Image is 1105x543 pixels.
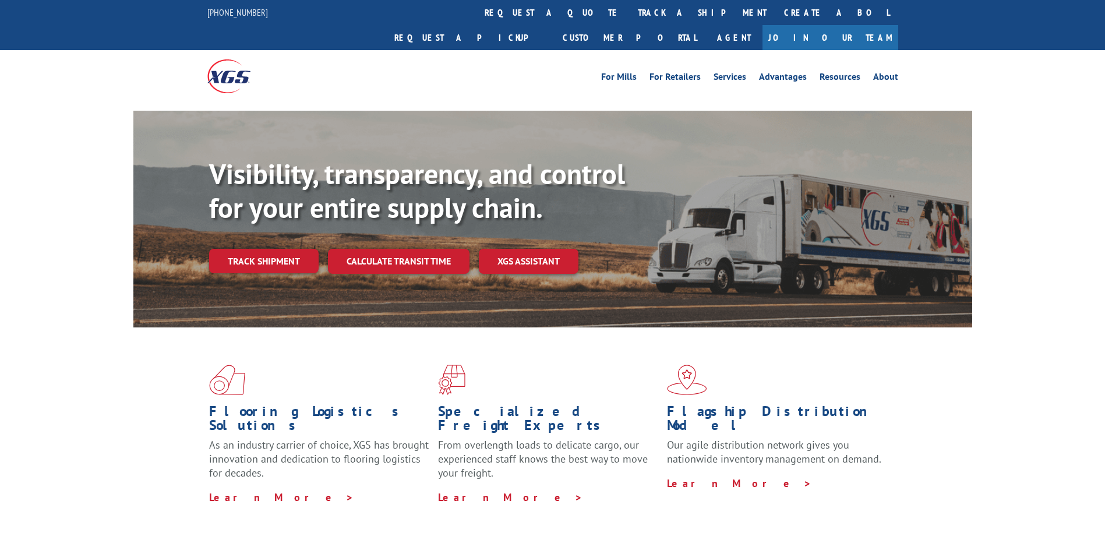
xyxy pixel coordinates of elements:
a: Join Our Team [762,25,898,50]
img: xgs-icon-flagship-distribution-model-red [667,365,707,395]
a: Calculate transit time [328,249,469,274]
a: Learn More > [667,477,812,490]
b: Visibility, transparency, and control for your entire supply chain. [209,156,625,225]
a: Services [714,72,746,85]
a: Learn More > [209,491,354,504]
a: Request a pickup [386,25,554,50]
a: About [873,72,898,85]
span: As an industry carrier of choice, XGS has brought innovation and dedication to flooring logistics... [209,438,429,479]
a: Advantages [759,72,807,85]
a: Agent [705,25,762,50]
a: Resources [820,72,860,85]
a: Track shipment [209,249,319,273]
img: xgs-icon-focused-on-flooring-red [438,365,465,395]
a: XGS ASSISTANT [479,249,578,274]
h1: Flagship Distribution Model [667,404,887,438]
a: For Retailers [649,72,701,85]
a: Customer Portal [554,25,705,50]
p: From overlength loads to delicate cargo, our experienced staff knows the best way to move your fr... [438,438,658,490]
span: Our agile distribution network gives you nationwide inventory management on demand. [667,438,881,466]
h1: Flooring Logistics Solutions [209,404,429,438]
a: For Mills [601,72,637,85]
a: [PHONE_NUMBER] [207,6,268,18]
a: Learn More > [438,491,583,504]
h1: Specialized Freight Experts [438,404,658,438]
img: xgs-icon-total-supply-chain-intelligence-red [209,365,245,395]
